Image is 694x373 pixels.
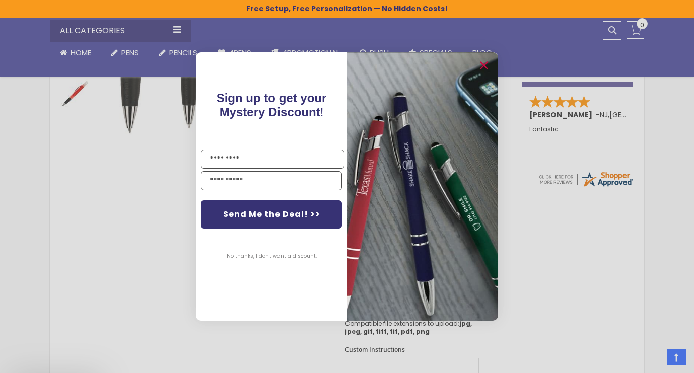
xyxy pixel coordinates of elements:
[347,52,498,321] img: pop-up-image
[217,91,327,119] span: !
[476,57,492,73] button: Close dialog
[217,91,327,119] span: Sign up to get your Mystery Discount
[201,200,342,229] button: Send Me the Deal! >>
[222,244,322,269] button: No thanks, I don't want a discount.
